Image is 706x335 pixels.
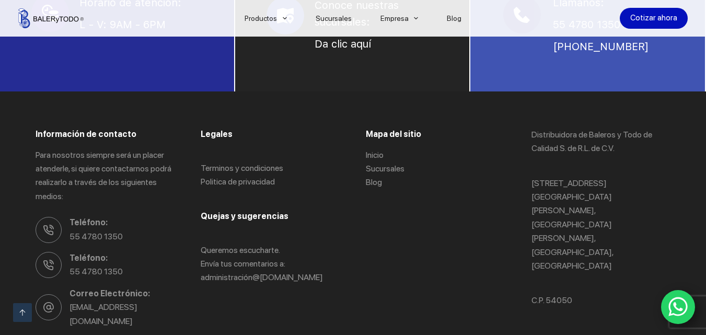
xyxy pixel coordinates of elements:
[553,40,649,53] span: [PHONE_NUMBER]
[366,128,505,141] h3: Mapa del sitio
[13,303,32,322] a: Ir arriba
[18,8,84,28] img: Balerytodo
[70,216,175,229] span: Teléfono:
[201,177,275,187] a: Politica de privacidad
[70,267,123,276] a: 55 4780 1350
[36,128,175,141] h3: Información de contacto
[70,251,175,265] span: Teléfono:
[70,302,137,326] a: [EMAIL_ADDRESS][DOMAIN_NAME]
[70,232,123,241] a: 55 4780 1350
[366,177,382,187] a: Blog
[531,177,670,273] p: [STREET_ADDRESS] [GEOGRAPHIC_DATA][PERSON_NAME], [GEOGRAPHIC_DATA][PERSON_NAME], [GEOGRAPHIC_DATA...
[366,150,384,160] a: Inicio
[315,38,371,50] a: Da clic aquí
[531,128,670,156] p: Distribuidora de Baleros y Todo de Calidad S. de R.L. de C.V.
[620,8,688,29] a: Cotizar ahora
[366,164,404,174] a: Sucursales
[201,244,340,285] p: Queremos escucharte. Envía tus comentarios a: administració n@[DOMAIN_NAME]
[201,211,288,221] span: Quejas y sugerencias
[201,129,233,139] span: Legales
[201,163,283,173] a: Terminos y condiciones
[70,287,175,301] span: Correo Electrónico:
[36,148,175,204] p: Para nosotros siempre será un placer atenderle, si quiere contactarnos podrá realizarlo a través ...
[531,294,670,307] p: C.P. 54050
[661,290,696,325] a: WhatsApp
